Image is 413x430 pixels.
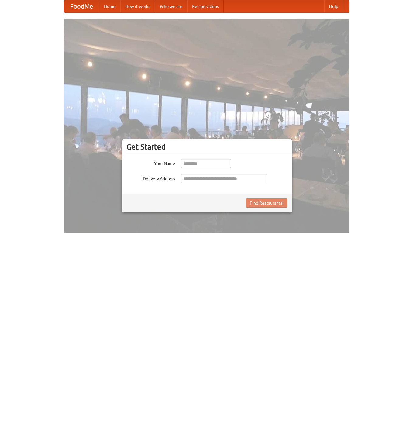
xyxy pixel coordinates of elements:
[155,0,187,12] a: Who we are
[126,159,175,167] label: Your Name
[187,0,224,12] a: Recipe videos
[126,142,287,151] h3: Get Started
[324,0,343,12] a: Help
[246,198,287,208] button: Find Restaurants!
[126,174,175,182] label: Delivery Address
[120,0,155,12] a: How it works
[64,0,99,12] a: FoodMe
[99,0,120,12] a: Home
